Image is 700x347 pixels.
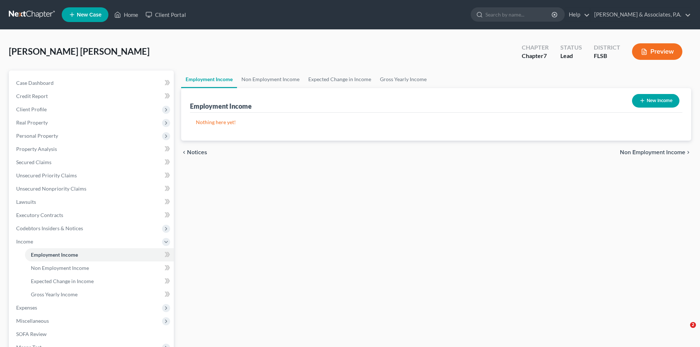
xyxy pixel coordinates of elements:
span: Employment Income [31,252,78,258]
a: Case Dashboard [10,76,174,90]
iframe: Intercom live chat [675,322,693,340]
span: Lawsuits [16,199,36,205]
a: Expected Change in Income [25,275,174,288]
span: Non Employment Income [31,265,89,271]
span: Property Analysis [16,146,57,152]
span: Unsecured Priority Claims [16,172,77,178]
a: Non Employment Income [25,261,174,275]
div: Lead [560,52,582,60]
div: District [594,43,620,52]
a: Non Employment Income [237,71,304,88]
a: Employment Income [181,71,237,88]
span: Client Profile [16,106,47,112]
span: 7 [543,52,547,59]
i: chevron_right [685,149,691,155]
p: Nothing here yet! [196,119,676,126]
span: Executory Contracts [16,212,63,218]
a: Help [565,8,590,21]
a: Unsecured Nonpriority Claims [10,182,174,195]
a: Lawsuits [10,195,174,209]
button: Preview [632,43,682,60]
span: Expenses [16,304,37,311]
a: Client Portal [142,8,190,21]
div: Chapter [522,43,549,52]
input: Search by name... [485,8,553,21]
span: Miscellaneous [16,318,49,324]
div: FLSB [594,52,620,60]
span: [PERSON_NAME] [PERSON_NAME] [9,46,150,57]
span: Gross Yearly Income [31,291,78,297]
span: Income [16,238,33,245]
span: Notices [187,149,207,155]
a: Executory Contracts [10,209,174,222]
span: Credit Report [16,93,48,99]
div: Employment Income [190,102,252,111]
a: Home [111,8,142,21]
a: Gross Yearly Income [376,71,431,88]
a: Unsecured Priority Claims [10,169,174,182]
button: New Income [632,94,679,108]
a: Gross Yearly Income [25,288,174,301]
span: SOFA Review [16,331,47,337]
a: Employment Income [25,248,174,261]
span: Real Property [16,119,48,126]
a: Expected Change in Income [304,71,376,88]
div: Status [560,43,582,52]
i: chevron_left [181,149,187,155]
span: Unsecured Nonpriority Claims [16,185,86,192]
span: Codebtors Insiders & Notices [16,225,83,231]
a: [PERSON_NAME] & Associates, P.A. [590,8,691,21]
div: Chapter [522,52,549,60]
span: 2 [690,322,696,328]
a: Secured Claims [10,156,174,169]
span: New Case [77,12,101,18]
a: SOFA Review [10,328,174,341]
span: Secured Claims [16,159,51,165]
span: Expected Change in Income [31,278,94,284]
button: chevron_left Notices [181,149,207,155]
a: Credit Report [10,90,174,103]
a: Property Analysis [10,142,174,156]
button: Non Employment Income chevron_right [620,149,691,155]
span: Personal Property [16,133,58,139]
span: Non Employment Income [620,149,685,155]
span: Case Dashboard [16,80,54,86]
